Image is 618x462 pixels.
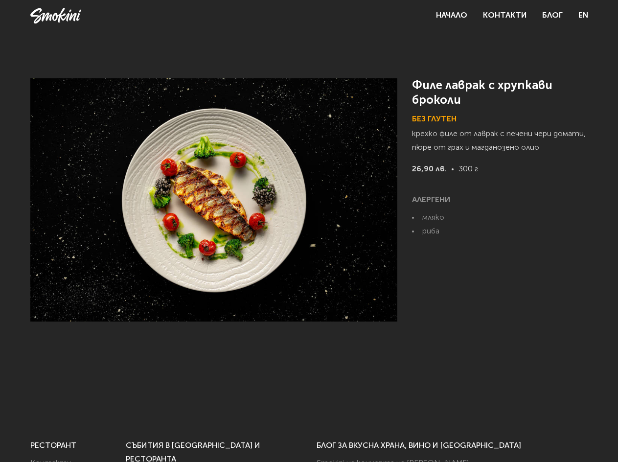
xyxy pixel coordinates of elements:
[412,211,588,225] li: мляко
[412,193,588,207] h6: АЛЕРГЕНИ
[412,225,588,238] li: риба
[483,12,526,20] a: Контакти
[412,114,457,123] span: Без Глутен
[436,12,467,20] a: Начало
[412,78,588,108] h1: Филе лаврак с хрупкави броколи
[578,9,588,23] a: EN
[412,162,447,176] strong: 26,90 лв.
[30,78,397,322] img: Филе лаврак с хрупкави броколи снимка
[412,162,588,193] p: 300 г
[317,439,588,453] h6: БЛОГ ЗА ВКУСНА ХРАНА, ВИНО И [GEOGRAPHIC_DATA]
[542,12,563,20] a: Блог
[30,439,111,453] h6: РЕСТОРАНТ
[412,127,588,162] p: крехко филе от лаврак с печени чери домати, пюре от грах и магданозено олио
